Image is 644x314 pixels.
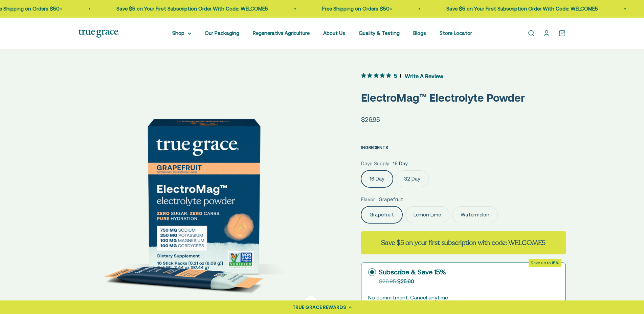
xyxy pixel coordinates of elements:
[253,30,310,36] a: Regenerative Agriculture
[361,195,376,204] legend: Flavor:
[361,114,380,125] sale-price: $26.95
[361,143,388,151] button: INGREDIENTS
[381,238,546,247] strong: Save $5 on your first subscription with code: WELCOME5
[205,30,239,36] a: Our Packaging
[393,160,408,168] span: 16 Day
[440,5,592,13] p: Save $5 on Your First Subscription Order With Code: WELCOME5
[361,71,443,81] button: 5 out 5 stars rating in total 13 reviews. Jump to reviews.
[361,160,390,168] legend: Days Supply:
[172,29,191,37] summary: Shop
[440,30,472,36] a: Store Locator
[361,145,388,150] span: INGREDIENTS
[361,89,566,106] p: ElectroMag™ Electrolyte Powder
[413,30,426,36] a: Blogs
[394,72,397,79] span: 5
[359,30,400,36] a: Quality & Testing
[323,30,345,36] a: About Us
[405,71,443,81] span: Write A Review
[379,195,403,204] span: Grapefruit
[292,304,346,311] div: TRUE GRACE REWARDS
[110,5,262,13] p: Save $5 on Your First Subscription Order With Code: WELCOME5
[316,6,386,12] a: Free Shipping on Orders $50+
